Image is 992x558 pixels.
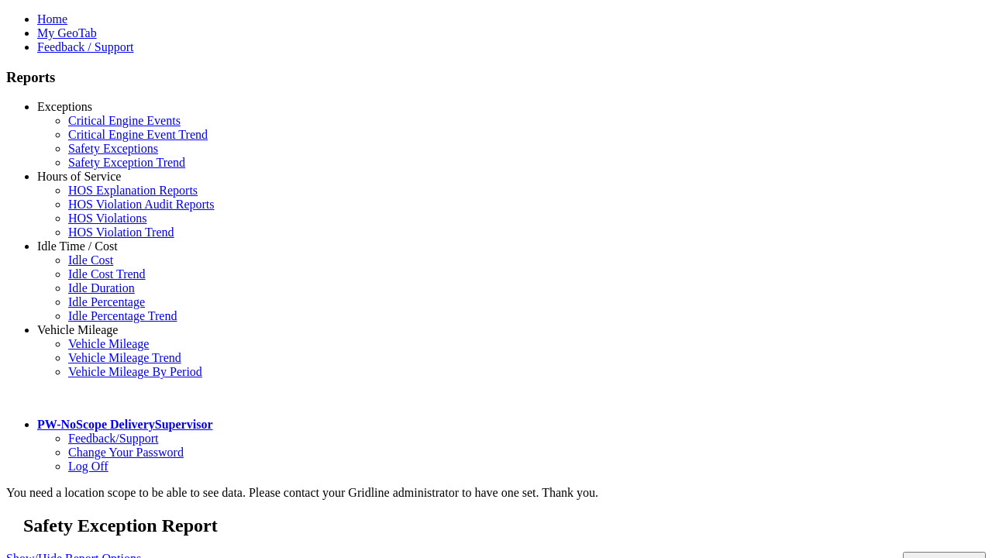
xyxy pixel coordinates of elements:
[68,156,185,169] a: Safety Exception Trend
[68,212,146,225] a: HOS Violations
[68,184,198,197] a: HOS Explanation Reports
[68,128,208,141] a: Critical Engine Event Trend
[68,309,177,322] a: Idle Percentage Trend
[68,226,174,239] a: HOS Violation Trend
[37,418,212,431] a: PW-NoScope DeliverySupervisor
[68,281,135,294] a: Idle Duration
[68,351,181,364] a: Vehicle Mileage Trend
[68,460,108,473] a: Log Off
[6,69,986,86] h3: Reports
[68,142,158,155] a: Safety Exceptions
[68,365,202,378] a: Vehicle Mileage By Period
[37,100,92,113] a: Exceptions
[68,114,181,127] a: Critical Engine Events
[23,515,986,536] h2: Safety Exception Report
[37,40,133,53] a: Feedback / Support
[6,486,986,500] div: You need a location scope to be able to see data. Please contact your Gridline administrator to h...
[68,198,215,211] a: HOS Violation Audit Reports
[37,323,118,336] a: Vehicle Mileage
[37,239,118,253] a: Idle Time / Cost
[68,295,145,308] a: Idle Percentage
[68,267,146,281] a: Idle Cost Trend
[68,337,149,350] a: Vehicle Mileage
[37,12,67,26] a: Home
[68,446,184,459] a: Change Your Password
[68,432,158,445] a: Feedback/Support
[68,253,113,267] a: Idle Cost
[37,26,97,40] a: My GeoTab
[37,170,121,183] a: Hours of Service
